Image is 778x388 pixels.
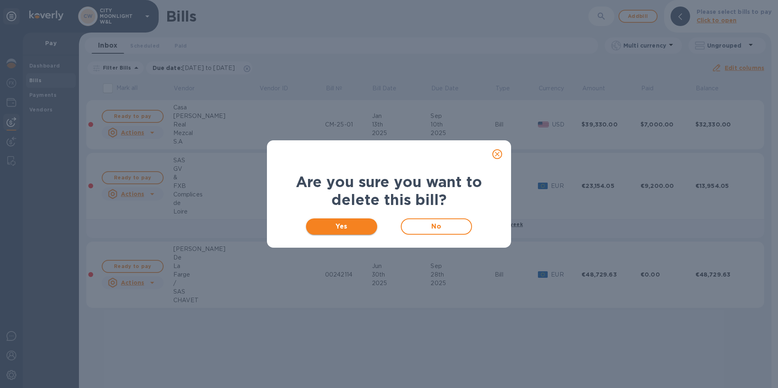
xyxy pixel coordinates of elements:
button: No [401,218,472,235]
button: close [487,144,507,164]
span: Yes [313,222,371,231]
b: Are you sure you want to delete this bill? [296,173,482,209]
button: Yes [306,218,377,235]
span: No [408,222,465,231]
